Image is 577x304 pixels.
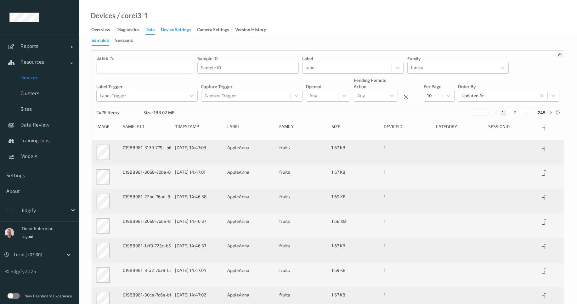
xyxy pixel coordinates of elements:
[123,267,171,273] div: 01988981-31a2-7629-bac5-036021ae1051
[500,110,506,115] button: 1
[116,26,139,34] div: Diagnostics
[115,37,139,43] a: Sessions
[331,243,379,258] div: 1.67 KB
[161,26,191,34] div: Device Settings
[384,267,386,273] a: 1
[123,144,171,151] div: 01988981-3139-779c-b6cd-c6741353aee6
[384,145,386,150] a: 1
[279,267,327,283] div: fruits
[123,123,171,131] div: Sample ID
[235,26,266,34] div: Version History
[436,123,484,131] div: category
[116,13,148,19] div: / corei3-1
[201,83,303,90] p: Capture Trigger
[235,25,272,34] a: Version History
[123,292,171,298] div: 01988981-30ce-7c6e-bf34-1d6d791041fd
[145,25,161,35] a: Data
[384,292,386,297] a: 1
[331,194,379,209] div: 1.69 KB
[96,110,144,116] p: 2478 Items
[145,26,155,35] div: Data
[458,83,559,90] p: Order By
[175,169,223,175] div: [DATE] 14:47:01
[227,194,275,209] div: AppleAnna
[175,123,223,131] div: Timestamp
[227,144,275,160] div: AppleAnna
[197,55,299,62] p: Sample ID
[116,25,145,34] a: Diagnostics
[331,169,379,185] div: 1.67 KB
[384,169,386,175] a: 1
[384,194,386,199] a: 1
[279,243,327,258] div: fruits
[161,25,197,34] a: Device Settings
[175,218,223,224] div: [DATE] 14:46:37
[227,267,275,283] div: AppleAnna
[279,123,327,131] div: family
[424,83,455,90] p: Per Page
[306,83,350,90] p: Opened
[331,144,379,160] div: 1.67 KB
[279,218,327,234] div: fruits
[115,37,133,45] div: Sessions
[144,110,175,116] div: Size: 188.02 MB
[331,267,379,283] div: 1.69 KB
[123,218,171,224] div: 01988981-20a8-76ba-84b2-c6c636bf086e
[523,110,531,115] button: ...
[91,13,116,19] a: Devices
[407,55,509,62] p: family
[96,123,118,131] div: image
[91,26,110,34] div: Overview
[175,144,223,151] div: [DATE] 14:47:03
[123,243,171,249] div: 01988981-1ef0-723c-b519-eecfa782cb81
[331,218,379,234] div: 1.68 KB
[91,25,116,34] a: Overview
[175,267,223,273] div: [DATE] 14:47:04
[384,123,432,131] div: deviceId
[536,110,547,115] button: 248
[279,144,327,160] div: fruits
[384,218,386,224] a: 1
[123,194,171,200] div: 01988981-22bc-76ad-8599-d8e50835c398
[96,55,108,61] p: dates
[488,123,536,131] div: sessionId
[197,26,229,34] div: Camera Settings
[227,123,275,131] div: label
[92,37,115,43] a: Samples
[227,169,275,185] div: AppleAnna
[227,218,275,234] div: AppleAnna
[227,243,275,258] div: AppleAnna
[123,169,171,175] div: 01988981-3068-70ba-84d9-a6ff3bdb2daf
[354,77,398,90] p: Pending Remote Action
[512,110,518,115] button: 2
[302,55,404,62] p: label
[197,25,235,34] a: Camera Settings
[175,292,223,298] div: [DATE] 14:47:02
[96,83,198,90] p: Label Trigger
[384,243,386,248] a: 1
[331,123,379,131] div: size
[279,194,327,209] div: fruits
[175,243,223,249] div: [DATE] 14:46:37
[279,169,327,185] div: fruits
[92,37,109,46] div: Samples
[175,194,223,200] div: [DATE] 14:46:38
